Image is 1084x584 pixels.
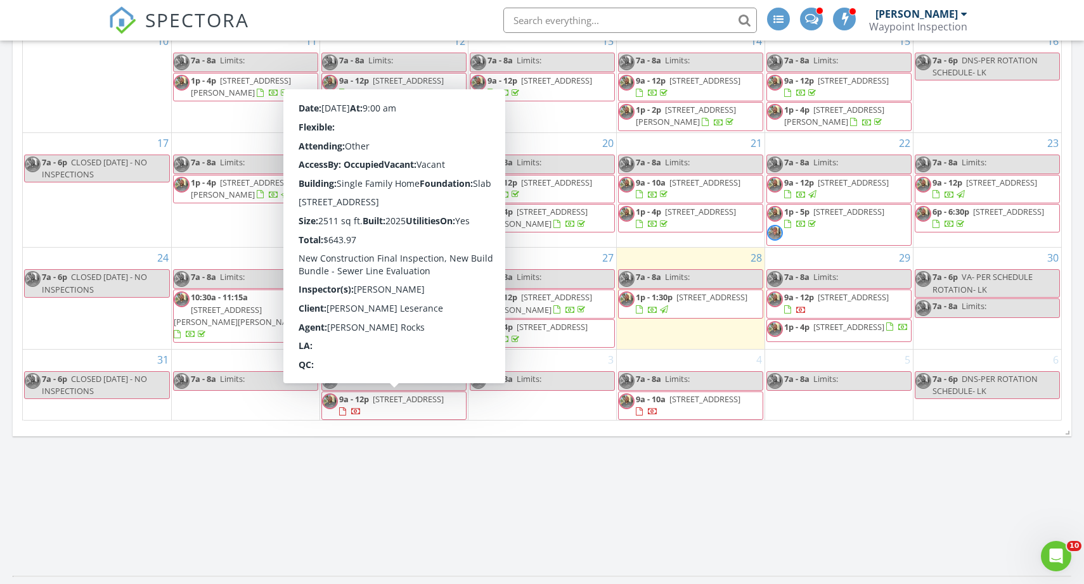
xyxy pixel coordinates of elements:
span: [STREET_ADDRESS] [813,321,884,333]
img: donnie_2.jpeg [470,271,486,287]
td: Go to August 11, 2025 [171,30,319,132]
a: Go to August 14, 2025 [748,31,765,51]
a: 1p - 4p [STREET_ADDRESS][PERSON_NAME] [766,102,912,130]
a: 1p - 4p [STREET_ADDRESS][PERSON_NAME] [191,177,291,200]
span: [STREET_ADDRESS][PERSON_NAME][PERSON_NAME] [174,304,302,327]
td: Go to August 15, 2025 [765,30,913,132]
td: Go to August 24, 2025 [23,248,171,350]
td: Go to September 6, 2025 [913,350,1061,422]
a: Go to August 17, 2025 [155,133,171,153]
a: SPECTORA [108,17,249,44]
img: donnie_2.jpeg [915,271,931,287]
img: donnie_2.jpeg [767,177,783,193]
a: Go to August 20, 2025 [600,133,616,153]
img: donnie_2.jpeg [174,291,190,307]
span: 1p - 4p [339,206,365,217]
span: 7a - 6p [932,54,958,66]
span: 7a - 8a [191,271,216,282]
span: 9a - 10a [636,177,666,188]
span: 7a - 6p [932,271,958,282]
span: 10:30a - 11:15a [191,291,248,303]
a: Go to August 22, 2025 [896,133,913,153]
a: 9a - 10a [STREET_ADDRESS] [618,391,763,420]
span: [STREET_ADDRESS] [818,177,889,188]
span: [STREET_ADDRESS] [517,321,588,333]
span: 1p - 4p [784,321,810,333]
img: donnie_2.jpeg [619,104,635,120]
span: Limits: [962,156,986,168]
span: Limits: [220,271,245,282]
a: 9a - 12p [STREET_ADDRESS] [339,75,444,98]
a: 9a - 12p [STREET_ADDRESS] [784,75,889,98]
a: 1p - 4p [STREET_ADDRESS][PERSON_NAME] [470,204,615,232]
span: 7a - 8a [784,373,810,384]
span: [STREET_ADDRESS] [818,291,889,303]
a: 9a - 12p [STREET_ADDRESS] [487,75,592,98]
div: Waypoint Inspection [869,20,967,33]
a: 9a - 12p [STREET_ADDRESS] [321,391,467,420]
a: 9a - 12p [STREET_ADDRESS][PERSON_NAME] [321,175,467,203]
img: donnie_2.jpeg [619,54,635,70]
span: [STREET_ADDRESS][PERSON_NAME] [487,206,588,229]
img: donnie_2.jpeg [322,104,338,120]
span: 6p - 6:30p [932,206,969,217]
a: Go to August 19, 2025 [451,133,468,153]
img: donnie_2.jpeg [767,271,783,287]
span: Limits: [517,373,541,384]
img: donnie_2.jpeg [25,373,41,389]
img: donnie_2.jpeg [322,206,338,222]
span: 7a - 8a [191,373,216,384]
span: 7a - 8a [487,373,513,384]
span: 10 [1067,541,1081,551]
span: Limits: [517,54,541,66]
img: donnie_2.jpeg [767,156,783,172]
img: donnie_2.jpeg [767,321,783,337]
span: 1818/[STREET_ADDRESS][PERSON_NAME] [339,104,460,127]
td: Go to August 19, 2025 [319,132,468,248]
span: Limits: [813,373,838,384]
a: 9a - 10a [STREET_ADDRESS] [636,393,740,417]
a: Go to August 29, 2025 [896,248,913,268]
span: 9a - 12p [784,291,814,303]
iframe: Intercom live chat [1041,541,1071,571]
span: [STREET_ADDRESS] [973,206,1044,217]
span: [STREET_ADDRESS] [676,291,747,303]
span: [STREET_ADDRESS] [373,75,444,86]
span: DNS-PER ROTATION SCHEDULE- LK [932,373,1038,397]
a: Go to August 13, 2025 [600,31,616,51]
td: Go to August 25, 2025 [171,248,319,350]
span: Limits: [517,271,541,282]
span: 1p - 4p [487,321,513,333]
a: Go to August 27, 2025 [600,248,616,268]
img: donnie_2.jpeg [915,300,931,316]
a: Go to September 4, 2025 [754,350,765,370]
span: 1p - 4p [191,177,216,188]
img: donnie_2.jpeg [322,75,338,91]
a: Go to August 23, 2025 [1045,133,1061,153]
a: 9a - 12p [STREET_ADDRESS] [766,73,912,101]
img: donnie_2.jpeg [25,156,41,172]
img: donnie_2.jpeg [619,206,635,222]
a: 1p - 4p [STREET_ADDRESS] [618,204,763,232]
a: 9a - 12p [STREET_ADDRESS] [784,291,889,315]
td: Go to August 13, 2025 [468,30,616,132]
a: 1p - 1:30p [STREET_ADDRESS] [636,291,747,315]
span: 7a - 8a [932,300,958,312]
span: 7a - 6p [42,373,67,384]
a: Go to August 16, 2025 [1045,31,1061,51]
a: 1p - 5p [STREET_ADDRESS] [784,206,884,229]
span: [STREET_ADDRESS][PERSON_NAME] [191,75,291,98]
span: 1p - 2p [339,321,365,333]
img: donnie_2.jpeg [322,373,338,389]
span: Limits: [220,373,245,384]
a: 1p - 4p [STREET_ADDRESS] [766,319,912,342]
span: [STREET_ADDRESS] [521,177,592,188]
span: Limits: [665,271,690,282]
span: Limits: [368,271,393,282]
a: 6p - 6:30p [STREET_ADDRESS] [932,206,1044,229]
span: [STREET_ADDRESS] [665,206,736,217]
span: CLOSED [DATE] - NO INSPECTIONS [42,156,147,180]
img: donnie_2.jpeg [915,373,931,389]
a: 1p - 4p [STREET_ADDRESS][PERSON_NAME] [173,175,318,203]
span: [STREET_ADDRESS][PERSON_NAME] [784,104,884,127]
